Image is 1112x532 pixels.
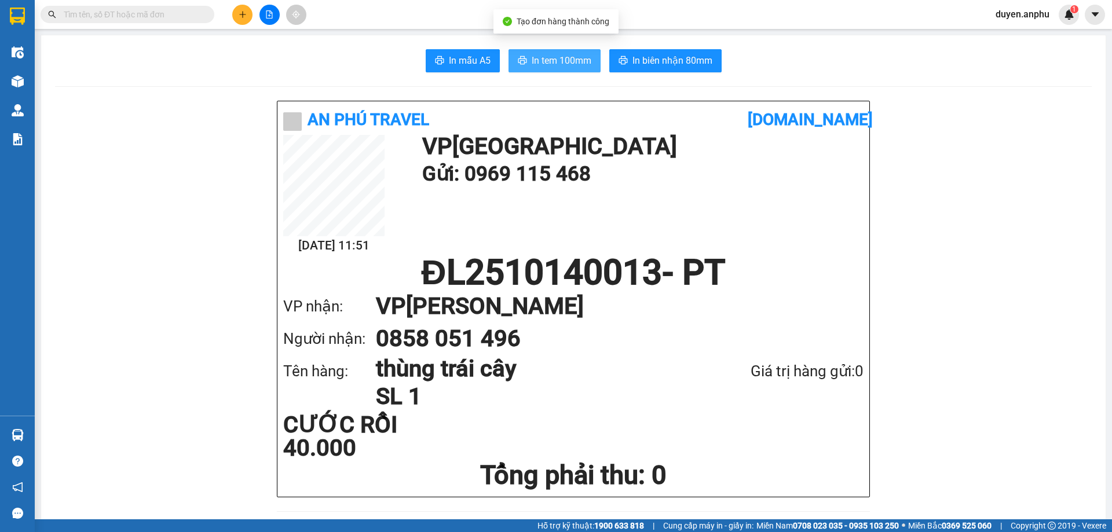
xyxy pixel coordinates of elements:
[136,10,303,24] div: [PERSON_NAME]
[283,295,376,318] div: VP nhận:
[376,322,840,355] h1: 0858 051 496
[793,521,899,530] strong: 0708 023 035 - 0935 103 250
[9,81,64,93] span: CƯỚC RỒI :
[10,10,127,36] div: [GEOGRAPHIC_DATA]
[292,10,300,19] span: aim
[517,17,609,26] span: Tạo đơn hàng thành công
[259,5,280,25] button: file-add
[10,10,28,22] span: Gửi:
[136,24,303,40] div: 0397766642
[283,359,376,383] div: Tên hàng:
[136,40,152,52] span: DĐ:
[986,7,1059,21] span: duyen.anphu
[48,10,56,19] span: search
[594,521,644,530] strong: 1900 633 818
[532,53,591,68] span: In tem 100mm
[1000,519,1002,532] span: |
[1064,9,1074,20] img: icon-new-feature
[422,158,858,190] h1: Gửi: 0969 115 468
[942,521,992,530] strong: 0369 525 060
[1090,9,1100,20] span: caret-down
[308,110,429,129] b: An Phú Travel
[748,110,873,129] b: [DOMAIN_NAME]
[286,5,306,25] button: aim
[509,49,601,72] button: printerIn tem 100mm
[12,429,24,441] img: warehouse-icon
[609,49,722,72] button: printerIn biên nhận 80mm
[12,133,24,145] img: solution-icon
[663,519,753,532] span: Cung cấp máy in - giấy in:
[422,135,858,158] h1: VP [GEOGRAPHIC_DATA]
[632,53,712,68] span: In biên nhận 80mm
[10,8,25,25] img: logo-vxr
[426,49,500,72] button: printerIn mẫu A5
[1072,5,1076,13] span: 1
[653,519,654,532] span: |
[283,413,475,460] div: CƯỚC RỒI 40.000
[12,104,24,116] img: warehouse-icon
[283,236,385,255] h2: [DATE] 11:51
[1070,5,1078,13] sup: 1
[283,460,864,491] h1: Tổng phải thu: 0
[376,290,840,322] h1: VP [PERSON_NAME]
[908,519,992,532] span: Miền Bắc
[1048,522,1056,530] span: copyright
[136,11,163,23] span: Nhận:
[283,255,864,290] h1: ĐL2510140013 - PT
[689,359,864,383] div: Giá trị hàng gửi: 0
[518,56,527,67] span: printer
[756,519,899,532] span: Miền Nam
[902,523,905,528] span: ⚪️
[537,519,644,532] span: Hỗ trợ kỹ thuật:
[435,56,444,67] span: printer
[619,56,628,67] span: printer
[12,75,24,87] img: warehouse-icon
[283,327,376,351] div: Người nhận:
[265,10,273,19] span: file-add
[1085,5,1105,25] button: caret-down
[12,46,24,58] img: warehouse-icon
[12,508,23,519] span: message
[12,482,23,493] span: notification
[449,53,491,68] span: In mẫu A5
[64,8,200,21] input: Tìm tên, số ĐT hoặc mã đơn
[376,383,689,410] h1: SL 1
[232,5,253,25] button: plus
[12,456,23,467] span: question-circle
[376,355,689,383] h1: thùng trái cây
[9,80,129,94] div: 150.000
[239,10,247,19] span: plus
[503,17,512,26] span: check-circle
[136,53,303,73] span: [GEOGRAPHIC_DATA]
